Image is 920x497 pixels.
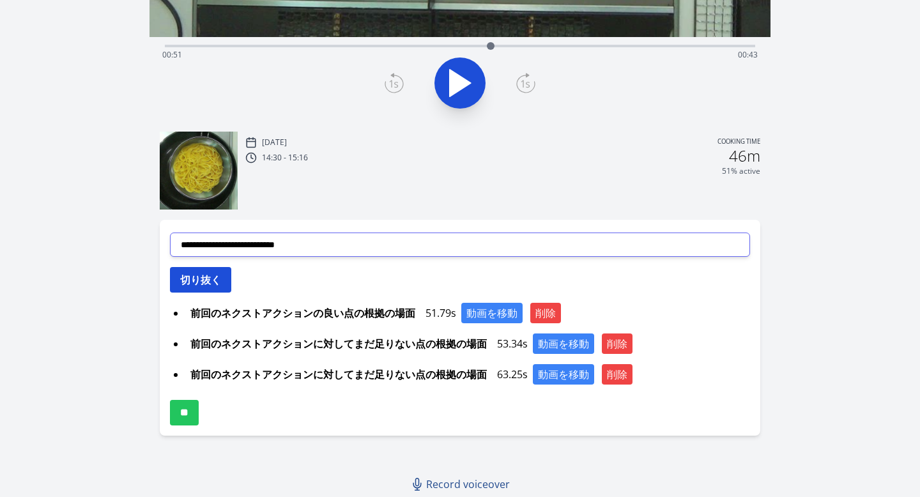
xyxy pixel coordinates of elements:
p: 14:30 - 15:16 [262,153,308,163]
button: 削除 [530,303,561,323]
div: 53.34s [185,333,751,354]
span: Record voiceover [426,477,510,492]
button: 削除 [602,364,632,385]
p: [DATE] [262,137,287,148]
div: 63.25s [185,364,751,385]
p: Cooking time [717,137,760,148]
button: 動画を移動 [533,333,594,354]
img: 250928053114_thumb.jpeg [160,132,238,210]
span: 00:43 [738,49,758,60]
span: 前回のネクストアクションに対してまだ足りない点の根拠の場面 [185,333,492,354]
button: 動画を移動 [533,364,594,385]
button: 動画を移動 [461,303,523,323]
h2: 46m [729,148,760,164]
span: 00:51 [162,49,182,60]
span: 前回のネクストアクションに対してまだ足りない点の根拠の場面 [185,364,492,385]
p: 51% active [722,166,760,176]
a: Record voiceover [406,471,517,497]
button: 切り抜く [170,267,231,293]
span: 前回のネクストアクションの良い点の根拠の場面 [185,303,420,323]
button: 削除 [602,333,632,354]
div: 51.79s [185,303,751,323]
